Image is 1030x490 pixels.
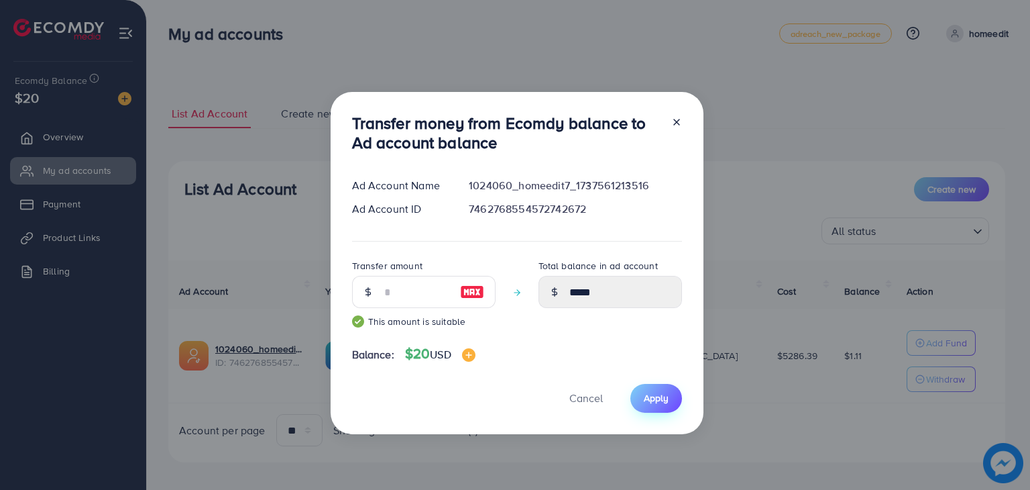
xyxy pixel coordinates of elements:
[553,384,620,413] button: Cancel
[630,384,682,413] button: Apply
[405,346,475,362] h4: $20
[460,284,484,300] img: image
[352,315,496,328] small: This amount is suitable
[352,259,422,273] label: Transfer amount
[569,391,603,405] span: Cancel
[430,347,451,362] span: USD
[352,113,661,152] h3: Transfer money from Ecomdy balance to Ad account balance
[538,259,658,273] label: Total balance in ad account
[644,391,669,405] span: Apply
[458,201,692,217] div: 7462768554572742672
[341,201,459,217] div: Ad Account ID
[352,315,364,328] img: guide
[458,178,692,193] div: 1024060_homeedit7_1737561213516
[341,178,459,193] div: Ad Account Name
[462,348,475,362] img: image
[352,347,394,362] span: Balance:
